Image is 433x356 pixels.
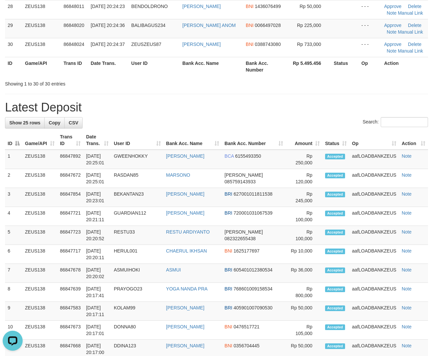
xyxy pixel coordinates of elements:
td: ZEUS138 [22,283,57,302]
a: Note [402,324,412,329]
span: BNI [246,4,253,9]
span: Copy 627001011811538 to clipboard [233,191,272,197]
td: Rp 800,000 [286,283,322,302]
span: Accepted [325,343,345,349]
span: BCA [224,153,234,159]
span: Accepted [325,324,345,330]
th: Game/API [22,57,61,76]
td: [DATE] 20:21:11 [83,207,111,226]
span: Accepted [325,286,345,292]
span: Show 25 rows [9,120,40,125]
span: 86848011 [64,4,84,9]
th: Bank Acc. Number [243,57,289,76]
td: 30 [5,38,22,57]
span: Accepted [325,173,345,178]
span: BRI [224,286,232,291]
span: Copy 082322655438 to clipboard [224,236,255,241]
a: Show 25 rows [5,117,45,128]
a: Approve [384,42,401,47]
td: aafLOADBANKZEUS [349,283,399,302]
th: Bank Acc. Name: activate to sort column ascending [164,131,222,150]
span: Copy 1436076499 to clipboard [255,4,281,9]
td: ZEUS138 [22,150,57,169]
td: GUARDIAN112 [111,207,164,226]
td: ASMUIHOKI [111,264,164,283]
td: 4 [5,207,22,226]
span: CSV [69,120,78,125]
a: Manual Link [398,48,423,54]
button: Open LiveChat chat widget [3,3,23,23]
span: Copy 0476517721 to clipboard [233,324,259,329]
th: Amount: activate to sort column ascending [286,131,322,150]
span: [DATE] 20:24:37 [91,42,125,47]
td: 86847721 [57,207,83,226]
td: aafLOADBANKZEUS [349,264,399,283]
td: aafLOADBANKZEUS [349,226,399,245]
th: Trans ID: activate to sort column ascending [57,131,83,150]
a: [PERSON_NAME] [166,210,205,216]
td: Rp 36,000 [286,264,322,283]
th: Op: activate to sort column ascending [349,131,399,150]
span: Rp 225,000 [297,23,321,28]
td: 86847854 [57,188,83,207]
td: Rp 250,000 [286,150,322,169]
a: MARSONO [166,172,190,178]
th: Date Trans. [88,57,129,76]
a: Note [402,267,412,272]
span: Copy 085759143933 to clipboard [224,179,255,184]
div: Showing 1 to 30 of 30 entries [5,78,176,87]
a: Note [402,229,412,235]
a: [PERSON_NAME] [166,191,205,197]
span: Copy 0356704445 to clipboard [233,343,259,348]
td: Rp 50,000 [286,302,322,321]
a: YOGA NANDA PRA [166,286,208,291]
td: ZEUS138 [22,169,57,188]
a: Note [402,248,412,254]
th: Game/API: activate to sort column ascending [22,131,57,150]
a: Note [387,48,397,54]
td: 86847892 [57,150,83,169]
span: Accepted [325,211,345,216]
td: Rp 120,000 [286,169,322,188]
label: Search: [363,117,428,127]
a: Delete [408,42,421,47]
td: Rp 10,000 [286,245,322,264]
a: [PERSON_NAME] ANOM [183,23,236,28]
td: [DATE] 20:17:41 [83,283,111,302]
td: 6 [5,245,22,264]
td: aafLOADBANKZEUS [349,302,399,321]
a: Note [402,343,412,348]
span: Copy [49,120,60,125]
a: [PERSON_NAME] [166,153,205,159]
span: Rp 733,000 [297,42,321,47]
th: Bank Acc. Number: activate to sort column ascending [222,131,286,150]
a: Manual Link [398,29,423,35]
td: 86847672 [57,169,83,188]
td: [DATE] 20:20:11 [83,245,111,264]
th: User ID: activate to sort column ascending [111,131,164,150]
th: Trans ID [61,57,88,76]
span: Accepted [325,230,345,235]
td: 86847673 [57,321,83,340]
span: Copy 405901007090530 to clipboard [233,305,272,310]
td: DONNA80 [111,321,164,340]
th: Action [381,57,428,76]
a: Note [387,10,397,16]
span: BRI [224,267,232,272]
td: aafLOADBANKZEUS [349,245,399,264]
th: Op [359,57,381,76]
th: User ID [129,57,180,76]
td: 86847583 [57,302,83,321]
a: Approve [384,4,401,9]
span: [PERSON_NAME] [224,229,263,235]
span: Copy 1625177697 to clipboard [233,248,259,254]
td: 3 [5,188,22,207]
td: [DATE] 20:25:01 [83,150,111,169]
td: RASDAN85 [111,169,164,188]
td: ZEUS138 [22,38,61,57]
td: Rp 105,000 [286,321,322,340]
td: GWEENHOKKY [111,150,164,169]
td: 8 [5,283,22,302]
td: 86847723 [57,226,83,245]
td: ZEUS138 [22,19,61,38]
